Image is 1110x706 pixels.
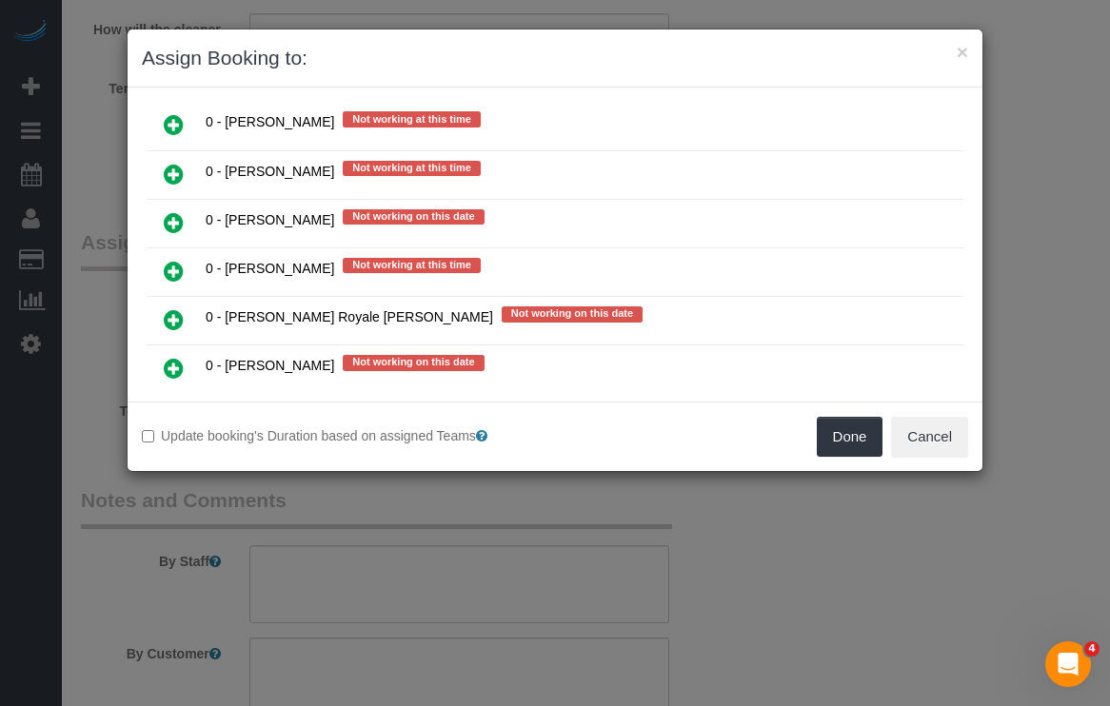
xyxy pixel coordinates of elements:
span: 0 - [PERSON_NAME] [206,212,334,227]
span: 0 - [PERSON_NAME] [206,164,334,179]
span: Not working on this date [343,355,484,370]
button: Done [817,417,883,457]
input: Update booking's Duration based on assigned Teams [142,430,154,442]
span: 0 - [PERSON_NAME] [206,115,334,130]
span: Not working at this time [343,111,481,127]
span: 0 - [PERSON_NAME] Royale [PERSON_NAME] [206,310,493,325]
span: Not working on this date [502,306,643,322]
span: Not working at this time [343,258,481,273]
span: 0 - [PERSON_NAME] [206,359,334,374]
label: Update booking's Duration based on assigned Teams [142,426,541,445]
button: Cancel [891,417,968,457]
iframe: Intercom live chat [1045,641,1091,687]
span: 0 - [PERSON_NAME] [206,261,334,276]
span: Not working at this time [343,161,481,176]
button: × [957,42,968,62]
h3: Assign Booking to: [142,44,968,72]
span: 4 [1084,641,1100,657]
span: Not working on this date [343,209,484,225]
